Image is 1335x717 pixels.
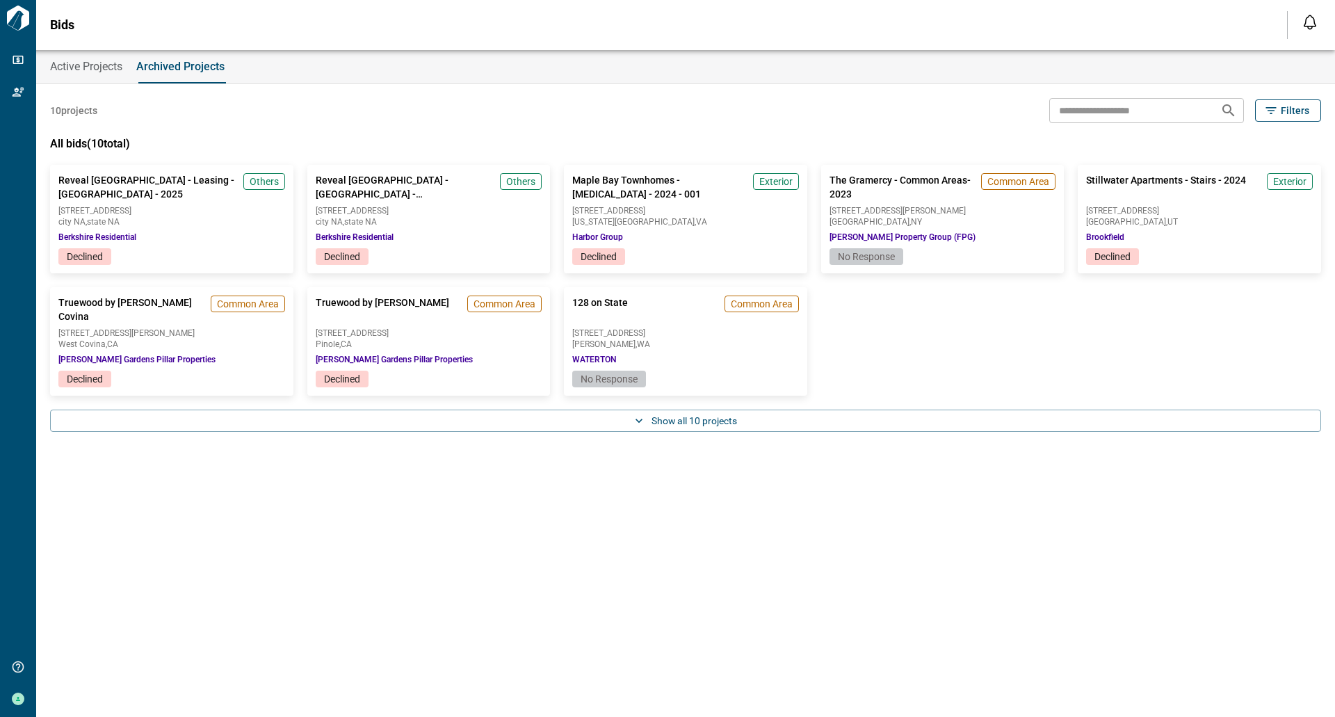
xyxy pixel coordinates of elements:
span: Stillwater Apartments - Stairs - 2024 [1086,173,1246,201]
span: Others [506,175,535,188]
span: Common Area [217,297,279,311]
span: [GEOGRAPHIC_DATA] , NY [830,218,1056,226]
button: Open notification feed [1299,11,1321,33]
span: Berkshire Residential [316,232,394,243]
span: All bids ( 10 total) [50,137,130,150]
span: [PERSON_NAME] Property Group (FPG) [830,232,976,243]
span: [PERSON_NAME] , WA [572,340,799,348]
span: Declined [324,373,360,385]
span: city NA , state NA [58,218,285,226]
span: Pinole , CA [316,340,542,348]
span: [STREET_ADDRESS] [58,207,285,215]
span: Declined [324,251,360,262]
span: [GEOGRAPHIC_DATA] , UT [1086,218,1313,226]
button: Filters [1255,99,1321,122]
span: 10 projects [50,104,97,118]
span: Filters [1281,104,1309,118]
span: Bids [50,18,74,32]
span: [PERSON_NAME] Gardens Pillar Properties [316,354,473,365]
span: WATERTON [572,354,616,365]
span: Archived Projects [136,60,225,74]
span: Exterior [1273,175,1306,188]
span: Harbor Group [572,232,623,243]
span: Declined [67,373,103,385]
span: Truewood by [PERSON_NAME] [316,296,449,323]
span: [STREET_ADDRESS] [316,207,542,215]
span: [STREET_ADDRESS] [316,329,542,337]
span: No Response [581,373,638,385]
span: Brookfield [1086,232,1124,243]
span: Declined [1094,251,1131,262]
span: Declined [581,251,617,262]
button: Show all 10 projects [50,410,1321,432]
span: [STREET_ADDRESS] [572,329,799,337]
span: Common Area [474,297,535,311]
span: Declined [67,251,103,262]
span: Others [250,175,279,188]
span: [STREET_ADDRESS] [572,207,799,215]
div: base tabs [36,50,1335,83]
span: Active Projects [50,60,122,74]
span: Reveal [GEOGRAPHIC_DATA] - [GEOGRAPHIC_DATA] - [GEOGRAPHIC_DATA] - 2025 [316,173,495,201]
span: Common Area [987,175,1049,188]
span: [US_STATE][GEOGRAPHIC_DATA] , VA [572,218,799,226]
button: Search projects [1215,97,1243,124]
span: Berkshire Residential [58,232,136,243]
span: Maple Bay Townhomes - [MEDICAL_DATA] - 2024 - 001 [572,173,747,201]
span: [STREET_ADDRESS][PERSON_NAME] [58,329,285,337]
span: 128 on State [572,296,628,323]
span: Reveal [GEOGRAPHIC_DATA] - Leasing - [GEOGRAPHIC_DATA] - 2025 [58,173,238,201]
span: West Covina , CA [58,340,285,348]
span: No Response [838,251,895,262]
span: Common Area [731,297,793,311]
span: Truewood by [PERSON_NAME] Covina [58,296,205,323]
span: city NA , state NA [316,218,542,226]
span: Exterior [759,175,793,188]
span: [PERSON_NAME] Gardens Pillar Properties [58,354,216,365]
span: [STREET_ADDRESS] [1086,207,1313,215]
span: The Gramercy - Common Areas-2023 [830,173,976,201]
span: [STREET_ADDRESS][PERSON_NAME] [830,207,1056,215]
